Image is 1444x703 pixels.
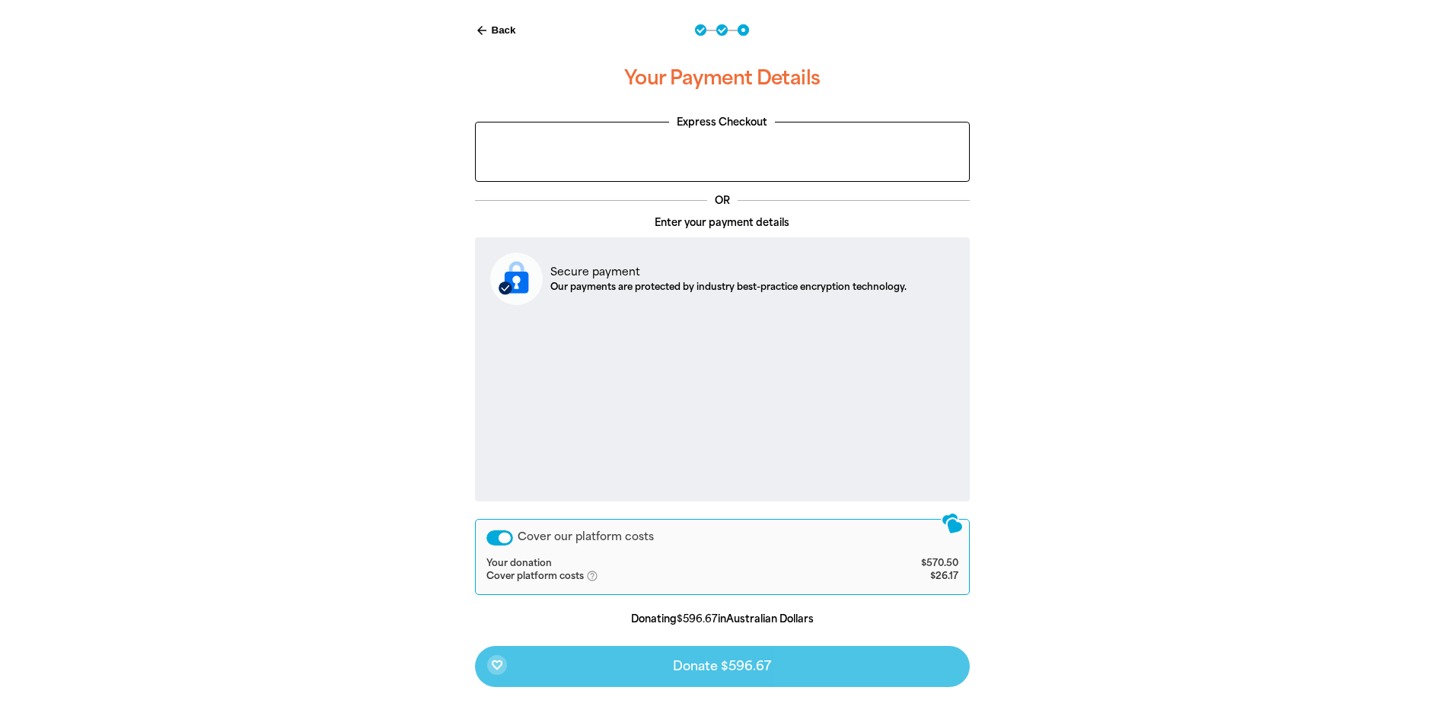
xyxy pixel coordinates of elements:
[469,17,522,43] button: Back
[669,115,775,130] legend: Express Checkout
[486,558,842,570] td: Your donation
[486,570,842,584] td: Cover platform costs
[695,24,706,36] button: Navigate to step 1 of 3 to enter your donation amount
[707,193,738,208] p: OR
[677,613,718,625] b: $596.67
[586,570,610,582] i: help_outlined
[486,530,513,546] button: Cover our platform costs
[550,264,907,280] p: Secure payment
[716,24,728,36] button: Navigate to step 2 of 3 to enter your details
[738,24,749,36] button: Navigate to step 3 of 3 to enter your payment details
[550,280,907,294] p: Our payments are protected by industry best-practice encryption technology.
[841,570,958,584] td: $26.17
[475,612,970,627] p: Donating in Australian Dollars
[475,54,970,103] h3: Your Payment Details
[475,24,489,37] i: arrow_back
[841,558,958,570] td: $570.50
[487,317,958,488] iframe: Secure payment input frame
[475,215,970,231] p: Enter your payment details
[483,130,961,172] iframe: PayPal-paypal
